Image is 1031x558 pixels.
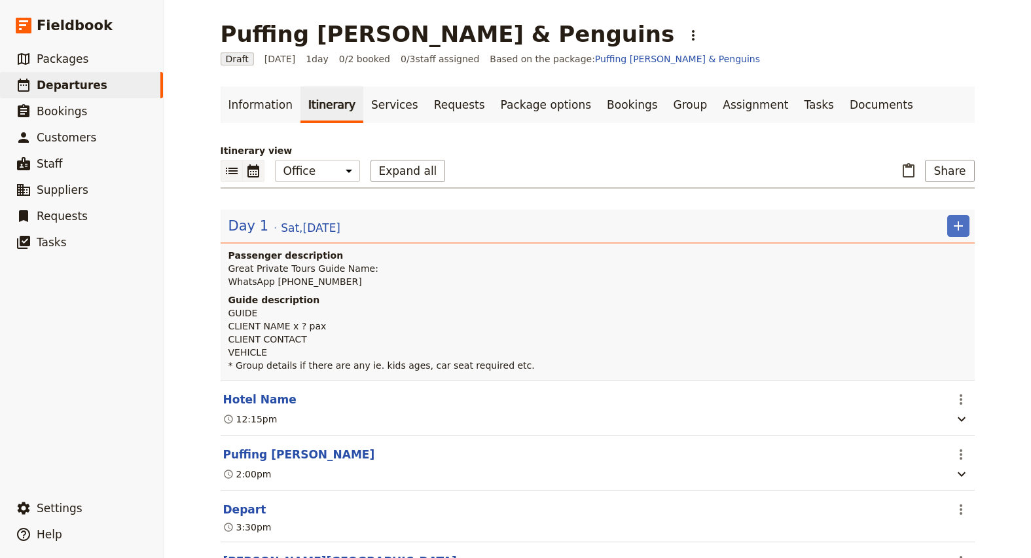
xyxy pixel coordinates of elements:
[401,52,479,65] span: 0 / 3 staff assigned
[37,236,67,249] span: Tasks
[243,160,264,182] button: Calendar view
[221,21,675,47] h1: Puffing [PERSON_NAME] & Penguins
[221,52,254,65] span: Draft
[599,86,665,123] a: Bookings
[947,215,969,237] button: Add
[493,86,599,123] a: Package options
[490,52,760,65] span: Based on the package:
[796,86,842,123] a: Tasks
[223,413,278,426] div: 12:15pm
[37,502,82,515] span: Settings
[37,131,96,144] span: Customers
[37,210,88,223] span: Requests
[950,388,972,411] button: Actions
[223,447,375,462] button: Edit this itinerary item
[223,392,297,407] button: Edit this itinerary item
[37,16,113,35] span: Fieldbook
[228,308,535,371] span: GUIDE CLIENT NAME x ? pax CLIENT CONTACT VEHICLE * Group details if there are any ie. kids ages, ...
[223,502,266,517] button: Edit this itinerary item
[371,160,446,182] button: Expand all
[221,86,300,123] a: Information
[950,498,972,521] button: Actions
[37,105,87,118] span: Bookings
[228,216,341,236] button: Edit day information
[228,293,969,307] h4: Guide description
[595,54,760,64] a: Puffing [PERSON_NAME] & Penguins
[363,86,426,123] a: Services
[281,220,340,236] span: Sat , [DATE]
[37,528,62,541] span: Help
[223,468,272,481] div: 2:00pm
[37,52,88,65] span: Packages
[339,52,390,65] span: 0/2 booked
[950,443,972,466] button: Actions
[682,24,704,46] button: Actions
[228,263,378,287] span: Great Private Tours Guide Name: WhatsApp [PHONE_NUMBER]
[228,249,969,262] h4: Passenger description
[37,183,88,196] span: Suppliers
[715,86,796,123] a: Assignment
[842,86,921,123] a: Documents
[300,86,363,123] a: Itinerary
[306,52,329,65] span: 1 day
[37,79,107,92] span: Departures
[223,521,272,534] div: 3:30pm
[37,157,63,170] span: Staff
[897,160,920,182] button: Paste itinerary item
[426,86,493,123] a: Requests
[925,160,974,182] button: Share
[264,52,295,65] span: [DATE]
[228,216,269,236] span: Day 1
[666,86,715,123] a: Group
[221,160,243,182] button: List view
[221,144,975,157] p: Itinerary view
